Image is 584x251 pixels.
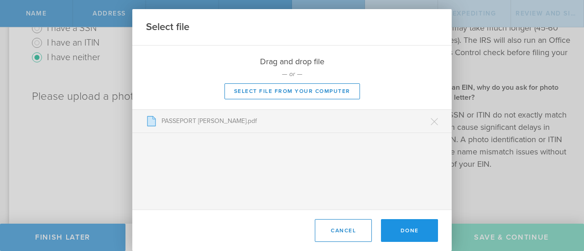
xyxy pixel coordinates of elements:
[282,70,302,78] em: — or —
[132,56,452,67] p: Drag and drop file
[146,20,189,34] h2: Select file
[157,117,438,126] p: PASSEPORT [PERSON_NAME].pdf
[315,219,372,242] button: Cancel
[538,180,584,224] iframe: Chat Widget
[538,180,584,224] div: Widget de chat
[224,83,360,99] button: Select file from your computer
[381,219,438,242] button: Done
